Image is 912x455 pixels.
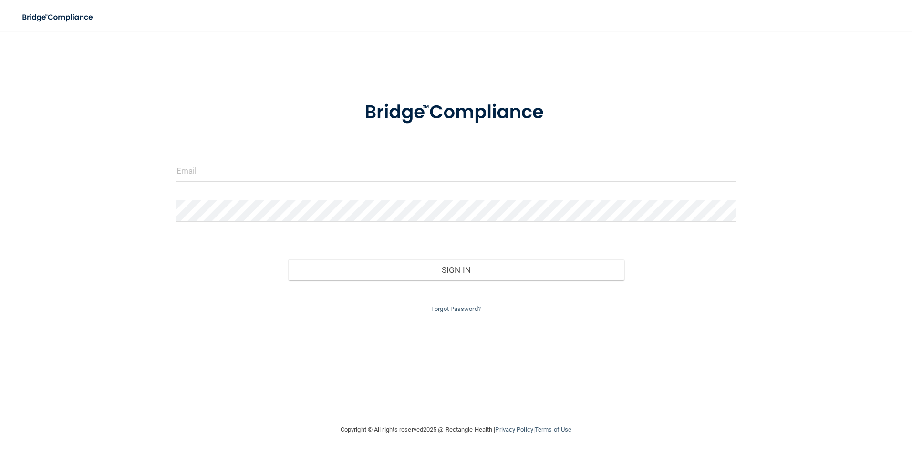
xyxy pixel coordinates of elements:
[535,426,571,433] a: Terms of Use
[431,305,481,312] a: Forgot Password?
[345,88,567,137] img: bridge_compliance_login_screen.278c3ca4.svg
[282,414,630,445] div: Copyright © All rights reserved 2025 @ Rectangle Health | |
[176,160,736,182] input: Email
[495,426,533,433] a: Privacy Policy
[288,259,624,280] button: Sign In
[14,8,102,27] img: bridge_compliance_login_screen.278c3ca4.svg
